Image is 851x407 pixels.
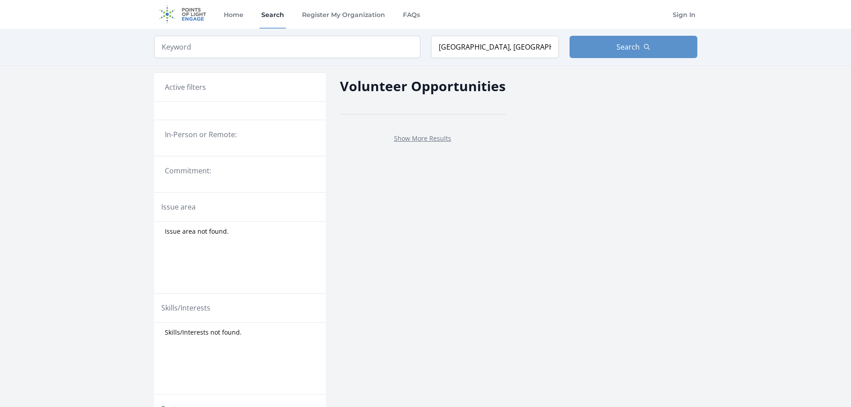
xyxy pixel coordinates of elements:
h3: Active filters [165,82,206,92]
span: Skills/Interests not found. [165,328,242,337]
span: Issue area not found. [165,227,229,236]
legend: Issue area [161,201,196,212]
legend: In-Person or Remote: [165,129,315,140]
input: Keyword [154,36,420,58]
legend: Commitment: [165,165,315,176]
span: Search [616,42,640,52]
legend: Skills/Interests [161,302,210,313]
input: Location [431,36,559,58]
h2: Volunteer Opportunities [340,76,506,96]
a: Show More Results [394,134,451,143]
button: Search [570,36,697,58]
